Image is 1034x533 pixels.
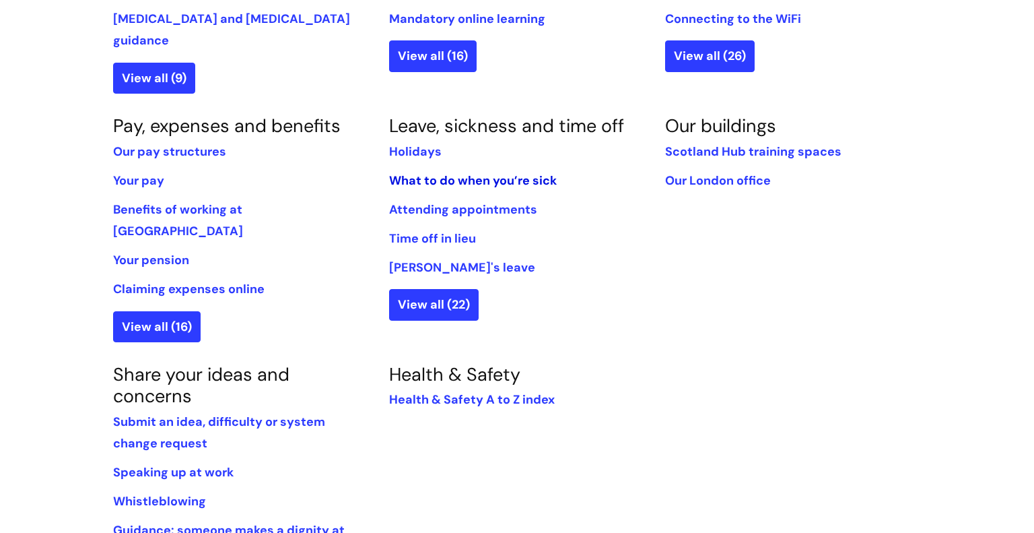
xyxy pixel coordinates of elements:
[113,311,201,342] a: View all (16)
[113,493,206,509] a: Whistleblowing
[389,289,479,320] a: View all (22)
[389,363,520,386] a: Health & Safety
[389,173,557,189] a: What to do when you’re sick
[389,230,476,247] a: Time off in lieu
[665,144,841,160] a: Scotland Hub training spaces
[389,391,555,408] a: Health & Safety A to Z index
[113,173,164,189] a: Your pay
[389,201,537,218] a: Attending appointments
[389,11,545,27] a: Mandatory online learning
[113,63,195,94] a: View all (9)
[113,363,289,408] a: Share your ideas and concerns
[389,144,442,160] a: Holidays
[113,252,189,268] a: Your pension
[665,114,776,137] a: Our buildings
[389,40,477,71] a: View all (16)
[665,40,755,71] a: View all (26)
[113,281,265,297] a: Claiming expenses online
[113,201,243,239] a: Benefits of working at [GEOGRAPHIC_DATA]
[665,173,771,189] a: Our London office
[113,11,350,49] a: [MEDICAL_DATA] and [MEDICAL_DATA] guidance
[389,259,535,276] a: [PERSON_NAME]'s leave
[113,114,341,137] a: Pay, expenses and benefits
[389,114,624,137] a: Leave, sickness and time off
[113,144,226,160] a: Our pay structures
[113,464,234,480] a: Speaking up at work
[113,414,325,451] a: Submit an idea, difficulty or system change request
[665,11,801,27] a: Connecting to the WiFi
